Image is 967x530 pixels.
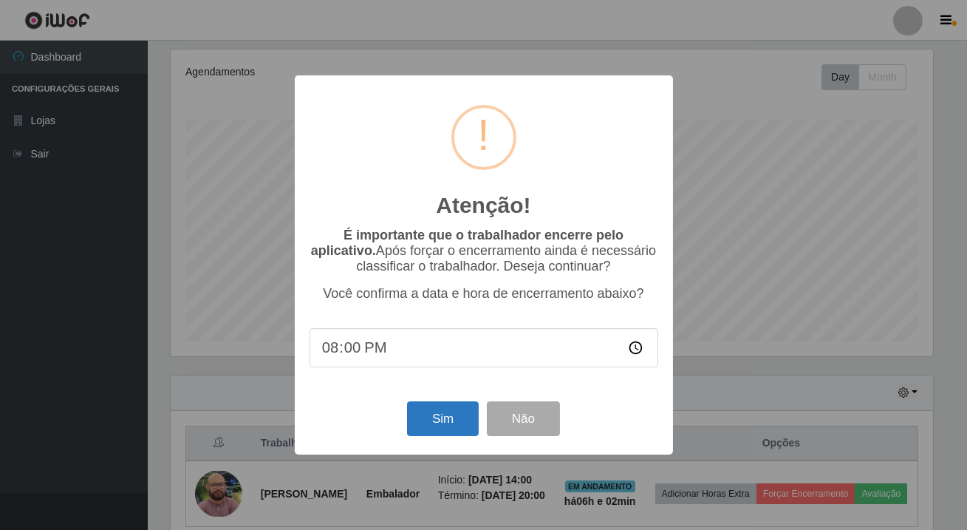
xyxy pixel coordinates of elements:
p: Após forçar o encerramento ainda é necessário classificar o trabalhador. Deseja continuar? [310,228,658,274]
button: Sim [407,401,479,436]
h2: Atenção! [436,192,530,219]
button: Não [487,401,560,436]
b: É importante que o trabalhador encerre pelo aplicativo. [311,228,623,258]
p: Você confirma a data e hora de encerramento abaixo? [310,286,658,302]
